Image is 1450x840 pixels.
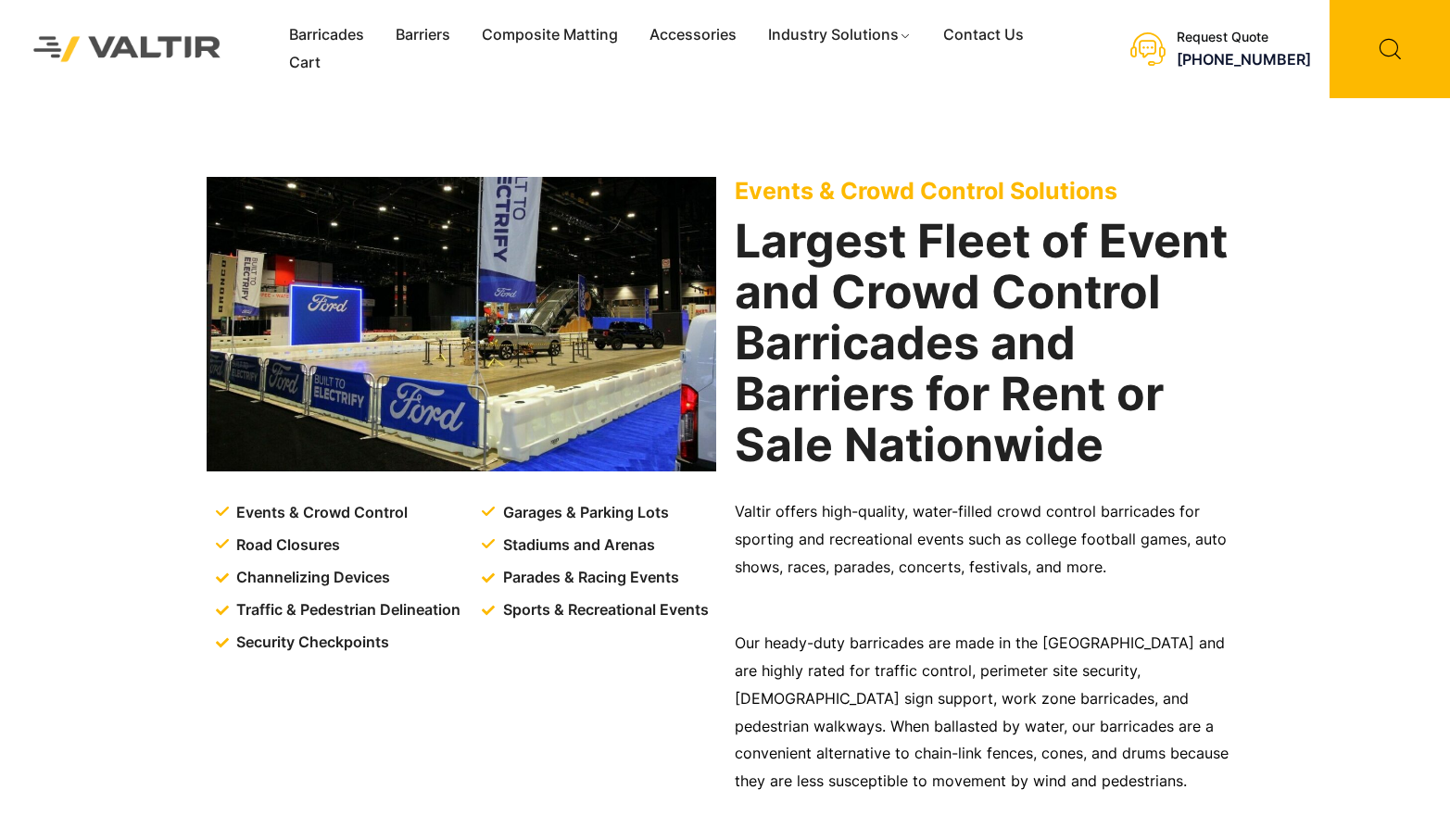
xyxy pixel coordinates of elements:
a: Industry Solutions [752,21,927,49]
a: Barriers [380,21,466,49]
a: Accessories [634,21,752,49]
a: Contact Us [927,21,1040,49]
span: Security Checkpoints [232,629,389,657]
span: Stadiums and Arenas [498,532,655,559]
span: Garages & Parking Lots [498,499,669,527]
a: Cart [273,49,336,77]
p: Valtir offers high-quality, water-filled crowd control barricades for sporting and recreational e... [735,498,1244,582]
a: [PHONE_NUMBER] [1177,50,1311,69]
span: Events & Crowd Control [232,499,408,527]
span: Road Closures [232,532,340,559]
a: Barricades [273,21,380,49]
p: Events & Crowd Control Solutions [735,177,1244,205]
h2: Largest Fleet of Event and Crowd Control Barricades and Barriers for Rent or Sale Nationwide [735,216,1244,470]
img: Valtir Rentals [14,17,241,81]
span: Sports & Recreational Events [498,596,709,624]
p: Our heady-duty barricades are made in the [GEOGRAPHIC_DATA] and are highly rated for traffic cont... [735,630,1244,796]
span: Traffic & Pedestrian Delineation [232,596,460,624]
span: Channelizing Devices [232,564,390,592]
a: Composite Matting [466,21,634,49]
div: Request Quote [1177,30,1311,45]
span: Parades & Racing Events [498,564,679,592]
